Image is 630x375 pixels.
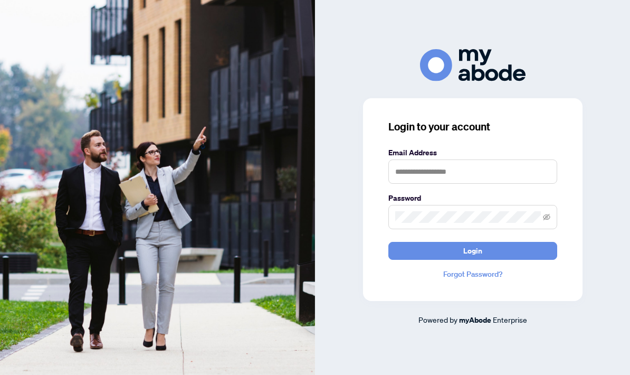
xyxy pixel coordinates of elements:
span: eye-invisible [543,213,550,221]
a: myAbode [459,314,491,326]
span: Powered by [418,315,457,324]
h3: Login to your account [388,119,557,134]
button: Login [388,242,557,260]
img: ma-logo [420,49,526,81]
label: Password [388,192,557,204]
span: Enterprise [493,315,527,324]
span: Login [463,242,482,259]
label: Email Address [388,147,557,158]
a: Forgot Password? [388,268,557,280]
